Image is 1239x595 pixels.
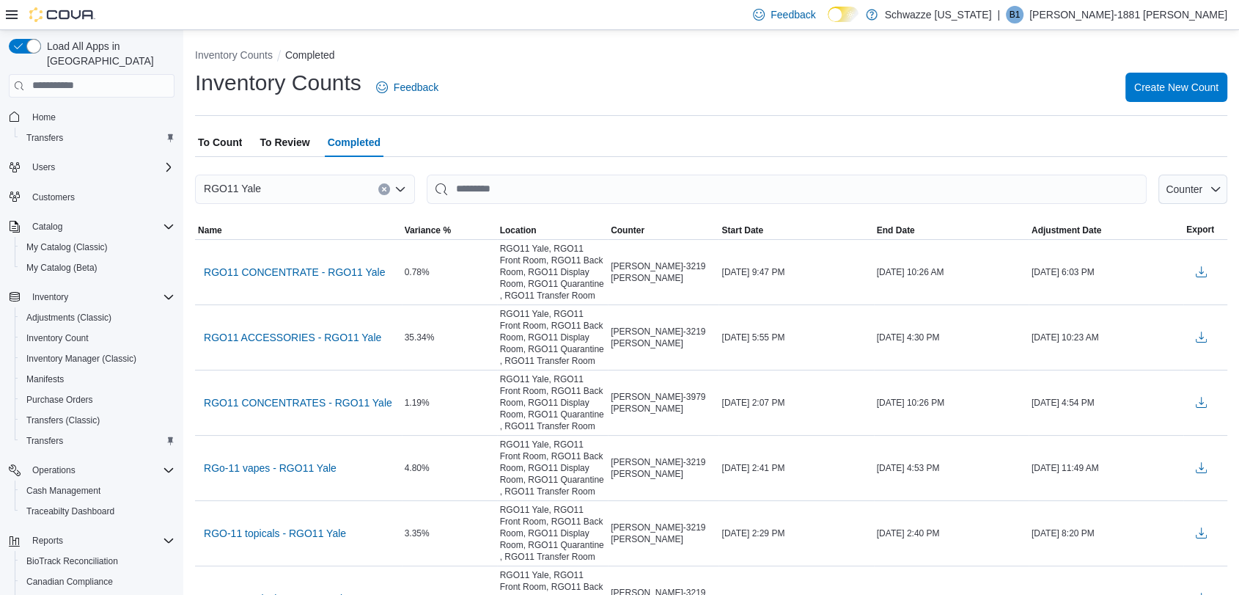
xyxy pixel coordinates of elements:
button: Variance % [402,222,497,239]
span: Users [26,158,174,176]
a: Feedback [370,73,444,102]
a: Inventory Count [21,329,95,347]
span: Home [26,108,174,126]
div: 4.80% [402,459,497,477]
p: Schwazze [US_STATE] [885,6,992,23]
button: My Catalog (Beta) [15,258,180,278]
span: Counter [611,225,644,236]
span: Adjustments (Classic) [21,309,174,326]
span: Traceabilty Dashboard [21,503,174,520]
div: [DATE] 6:03 PM [1029,263,1183,281]
button: Catalog [26,218,68,236]
span: To Review [260,128,309,157]
span: To Count [198,128,242,157]
h1: Inventory Counts [195,68,361,98]
span: RGO-11 topicals - RGO11 Yale [204,526,346,541]
span: Feedback [394,80,438,95]
button: Name [195,222,402,239]
button: Operations [3,460,180,481]
a: Inventory Manager (Classic) [21,350,142,368]
span: Counter [1166,183,1202,195]
span: Variance % [405,225,451,236]
div: [DATE] 2:40 PM [874,525,1029,542]
span: Operations [26,461,174,479]
a: Manifests [21,370,70,388]
span: Home [32,112,56,123]
span: RGO11 ACCESSORIES - RGO11 Yale [204,330,381,345]
button: My Catalog (Classic) [15,237,180,258]
span: Transfers [21,432,174,450]
div: RGO11 Yale, RGO11 Front Room, RGO11 Back Room, RGO11 Display Room, RGO11 Quarantine , RGO11 Trans... [497,305,608,370]
span: [PERSON_NAME]-3219 [PERSON_NAME] [611,260,716,284]
a: Home [26,109,62,126]
button: Adjustment Date [1029,222,1183,239]
button: Inventory Count [15,328,180,348]
button: Purchase Orders [15,390,180,410]
a: Cash Management [21,482,106,500]
button: Traceabilty Dashboard [15,501,180,522]
span: Purchase Orders [26,394,93,406]
span: Transfers (Classic) [26,415,100,426]
span: Load All Apps in [GEOGRAPHIC_DATA] [41,39,174,68]
input: Dark Mode [828,7,859,22]
span: Transfers [26,435,63,447]
span: Inventory Manager (Classic) [21,350,174,368]
button: End Date [874,222,1029,239]
a: Traceabilty Dashboard [21,503,120,520]
div: [DATE] 11:49 AM [1029,459,1183,477]
button: Counter [1158,175,1227,204]
span: End Date [877,225,915,236]
span: RGO11 Yale [204,180,261,197]
span: Inventory Count [26,332,89,344]
button: Location [497,222,608,239]
div: [DATE] 8:20 PM [1029,525,1183,542]
span: Inventory Manager (Classic) [26,353,136,365]
span: Completed [328,128,380,157]
span: My Catalog (Classic) [21,238,174,256]
button: Cash Management [15,481,180,501]
div: RGO11 Yale, RGO11 Front Room, RGO11 Back Room, RGO11 Display Room, RGO11 Quarantine , RGO11 Trans... [497,436,608,500]
div: [DATE] 4:30 PM [874,329,1029,346]
span: My Catalog (Beta) [21,259,174,277]
button: Catalog [3,216,180,237]
span: Export [1186,224,1214,236]
button: Clear input [378,183,390,195]
span: Manifests [21,370,174,388]
button: Users [26,158,61,176]
span: BioTrack Reconciliation [26,555,118,567]
a: Adjustments (Classic) [21,309,117,326]
span: My Catalog (Classic) [26,241,108,253]
span: [PERSON_NAME]-3219 [PERSON_NAME] [611,456,716,480]
div: 35.34% [402,329,497,346]
a: Transfers [21,432,69,450]
div: RGO11 Yale, RGO11 Front Room, RGO11 Back Room, RGO11 Display Room, RGO11 Quarantine , RGO11 Trans... [497,240,608,304]
button: Canadian Compliance [15,572,180,592]
span: Cash Management [21,482,174,500]
div: RGO11 Yale, RGO11 Front Room, RGO11 Back Room, RGO11 Display Room, RGO11 Quarantine , RGO11 Trans... [497,370,608,435]
span: B1 [1010,6,1021,23]
button: RGo-11 vapes - RGO11 Yale [198,457,342,479]
span: Catalog [26,218,174,236]
div: RGO11 Yale, RGO11 Front Room, RGO11 Back Room, RGO11 Display Room, RGO11 Quarantine , RGO11 Trans... [497,501,608,566]
a: BioTrack Reconciliation [21,552,124,570]
div: [DATE] 4:53 PM [874,459,1029,477]
span: [PERSON_NAME]-3219 [PERSON_NAME] [611,326,716,349]
span: Adjustment Date [1032,225,1101,236]
button: Operations [26,461,81,479]
span: Inventory [26,288,174,306]
span: Start Date [721,225,763,236]
span: Operations [32,464,76,476]
p: [PERSON_NAME]-1881 [PERSON_NAME] [1029,6,1227,23]
span: Canadian Compliance [21,573,174,591]
button: BioTrack Reconciliation [15,551,180,572]
a: Customers [26,189,81,206]
span: [PERSON_NAME]-3979 [PERSON_NAME] [611,391,716,415]
span: Users [32,161,55,173]
span: Feedback [771,7,815,22]
a: Purchase Orders [21,391,99,409]
img: Cova [29,7,95,22]
span: Create New Count [1134,80,1218,95]
span: Traceabilty Dashboard [26,505,114,517]
span: Transfers [26,132,63,144]
span: Customers [26,188,174,206]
